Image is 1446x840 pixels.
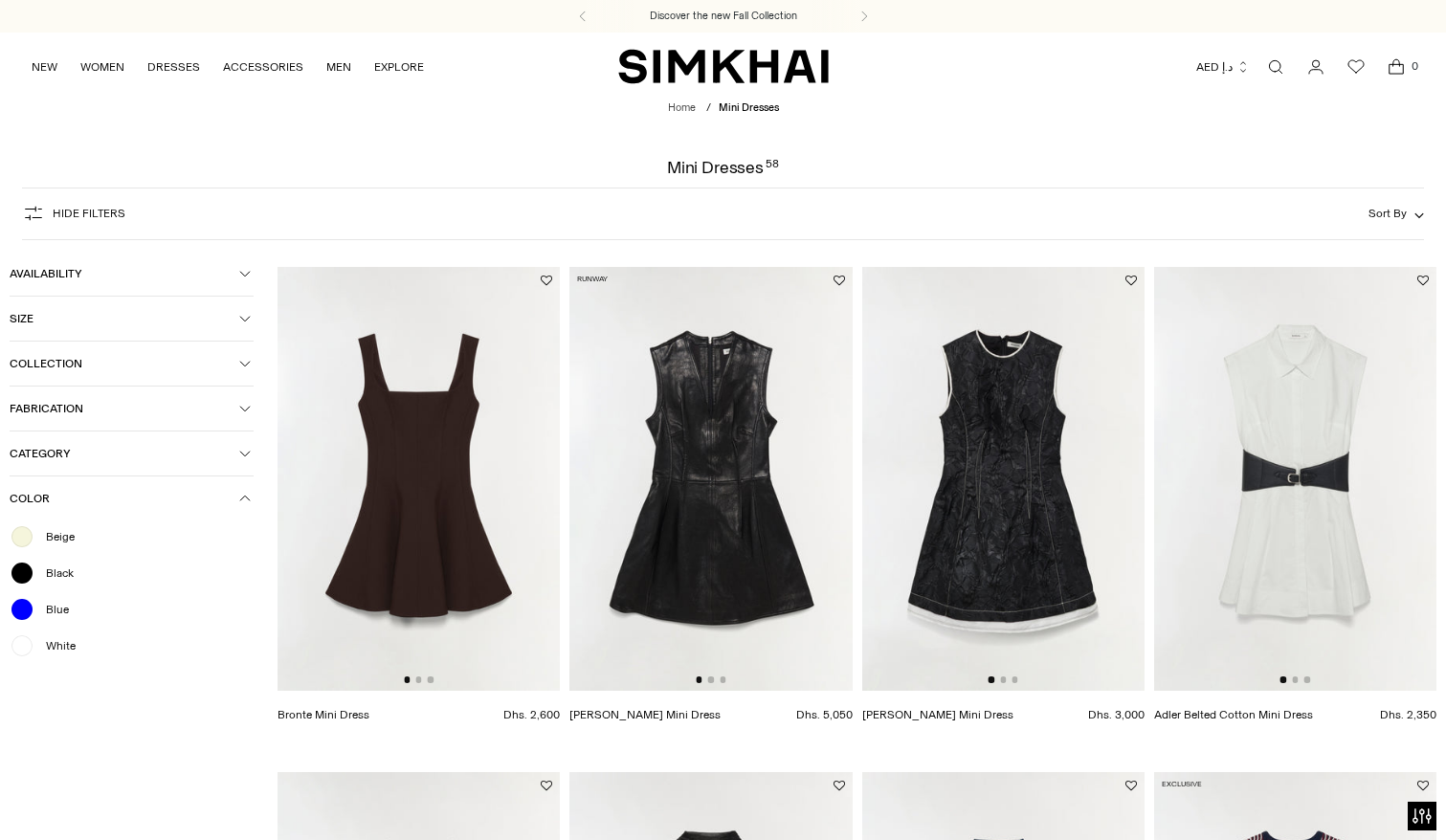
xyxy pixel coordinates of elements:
a: Home [668,101,696,114]
button: Add to Wishlist [1125,780,1137,791]
span: Category [10,447,239,460]
button: Category [10,431,254,475]
button: Go to slide 2 [1000,676,1006,682]
button: Go to slide 3 [428,676,434,682]
a: [PERSON_NAME] Mini Dress [862,708,1013,721]
a: ACCESSORIES [223,46,303,88]
button: Go to slide 1 [989,676,994,682]
nav: breadcrumbs [668,100,779,117]
a: Wishlist [1337,48,1375,86]
button: Go to slide 3 [1012,676,1017,682]
button: Go to slide 2 [708,676,714,682]
img: Juliette Leather Mini Dress [569,267,852,691]
img: Adler Belted Cotton Mini Dress [1154,267,1436,691]
span: Size [10,312,239,325]
button: Fabrication [10,387,254,431]
span: Availability [10,267,239,280]
button: Color [10,476,254,520]
div: / [706,100,711,117]
span: Black [34,564,74,582]
button: Add to Wishlist [1125,275,1137,286]
button: Go to slide 1 [404,676,410,682]
button: Availability [10,252,254,296]
button: Add to Wishlist [834,780,845,791]
a: SIMKHAI [618,48,829,85]
button: Add to Wishlist [541,780,552,791]
button: Add to Wishlist [1417,780,1429,791]
a: [PERSON_NAME] Mini Dress [569,708,721,721]
button: Go to slide 1 [1280,676,1286,682]
button: Go to slide 2 [415,676,421,682]
span: Sort By [1368,207,1407,220]
button: Collection [10,342,254,386]
a: Bronte Mini Dress [278,708,369,721]
h1: Mini Dresses [667,159,779,176]
span: Blue [34,601,69,618]
span: 0 [1406,57,1423,75]
span: Fabrication [10,402,239,415]
button: Go to slide 3 [1304,676,1310,682]
button: Go to slide 3 [720,676,725,682]
button: Go to slide 1 [696,676,701,682]
button: Add to Wishlist [541,275,552,286]
button: AED د.إ [1196,46,1250,88]
button: Sort By [1368,203,1424,224]
span: Collection [10,357,239,370]
a: WOMEN [80,46,124,88]
button: Hide filters [22,198,125,229]
span: White [34,637,76,654]
img: Bronte Mini Dress [278,267,560,691]
span: Hide filters [53,207,125,220]
a: DRESSES [147,46,200,88]
a: Open search modal [1257,48,1295,86]
span: Color [10,492,239,505]
div: 58 [766,159,779,176]
a: NEW [32,46,57,88]
a: Open cart modal [1377,48,1415,86]
a: Adler Belted Cotton Mini Dress [1154,708,1313,721]
a: EXPLORE [374,46,424,88]
button: Size [10,297,254,341]
span: Mini Dresses [719,101,779,114]
button: Add to Wishlist [1417,275,1429,286]
button: Go to slide 2 [1292,676,1298,682]
a: MEN [326,46,351,88]
img: Audrina Jacquard Mini Dress [862,267,1145,691]
a: Go to the account page [1297,48,1335,86]
button: Add to Wishlist [834,275,845,286]
span: Beige [34,528,75,545]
